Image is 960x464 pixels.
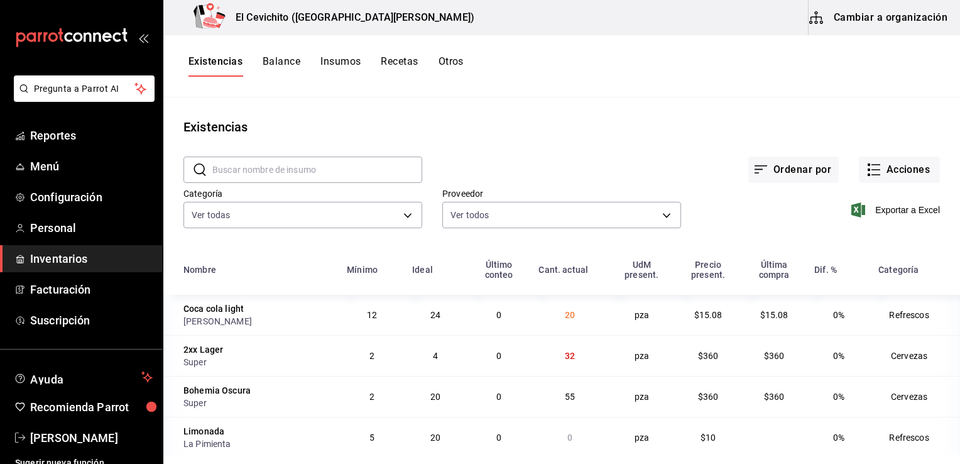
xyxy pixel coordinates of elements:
[183,343,223,356] div: 2xx Lager
[9,91,155,104] a: Pregunta a Parrot AI
[616,260,667,280] div: UdM present.
[192,209,230,221] span: Ver todas
[369,392,374,402] span: 2
[496,392,501,402] span: 0
[183,425,224,438] div: Limonada
[698,351,719,361] span: $360
[450,209,489,221] span: Ver todos
[263,55,300,77] button: Balance
[433,351,438,361] span: 4
[833,392,844,402] span: 0%
[183,356,332,368] div: Super
[30,281,153,298] span: Facturación
[183,118,248,136] div: Existencias
[439,55,464,77] button: Otros
[538,265,588,275] div: Cant. actual
[430,433,440,443] span: 20
[854,202,940,218] button: Exportar a Excel
[701,433,716,443] span: $10
[30,250,153,267] span: Inventarios
[565,392,575,402] span: 55
[608,417,675,458] td: pza
[34,82,135,96] span: Pregunta a Parrot AI
[871,376,960,417] td: Cervezas
[412,265,433,275] div: Ideal
[442,189,681,198] label: Proveedor
[565,351,575,361] span: 32
[698,392,719,402] span: $360
[30,219,153,236] span: Personal
[760,310,788,320] span: $15.08
[30,127,153,144] span: Reportes
[381,55,418,77] button: Recetas
[367,310,377,320] span: 12
[183,384,251,397] div: Bohemia Oscura
[369,351,374,361] span: 2
[320,55,361,77] button: Insumos
[226,10,474,25] h3: El Cevichito ([GEOGRAPHIC_DATA][PERSON_NAME])
[608,335,675,376] td: pza
[30,158,153,175] span: Menú
[188,55,464,77] div: navigation tabs
[183,315,332,328] div: [PERSON_NAME]
[496,351,501,361] span: 0
[474,260,524,280] div: Último conteo
[183,189,422,198] label: Categoría
[764,392,785,402] span: $360
[871,295,960,335] td: Refrescos
[833,310,844,320] span: 0%
[871,335,960,376] td: Cervezas
[183,302,244,315] div: Coca cola light
[30,189,153,206] span: Configuración
[430,392,440,402] span: 20
[30,429,153,446] span: [PERSON_NAME]
[138,33,148,43] button: open_drawer_menu
[682,260,734,280] div: Precio present.
[14,75,155,102] button: Pregunta a Parrot AI
[30,312,153,329] span: Suscripción
[183,265,216,275] div: Nombre
[188,55,243,77] button: Existencias
[608,295,675,335] td: pza
[748,157,839,183] button: Ordenar por
[369,433,374,443] span: 5
[496,433,501,443] span: 0
[496,310,501,320] span: 0
[430,310,440,320] span: 24
[608,376,675,417] td: pza
[859,157,940,183] button: Acciones
[183,397,332,409] div: Super
[567,433,572,443] span: 0
[833,433,844,443] span: 0%
[871,417,960,458] td: Refrescos
[347,265,378,275] div: Mínimo
[878,265,919,275] div: Categoría
[694,310,723,320] span: $15.08
[833,351,844,361] span: 0%
[183,438,332,450] div: La Pimienta
[764,351,785,361] span: $360
[814,265,837,275] div: Dif. %
[30,399,153,416] span: Recomienda Parrot
[565,310,575,320] span: 20
[749,260,799,280] div: Última compra
[212,157,422,182] input: Buscar nombre de insumo
[30,370,136,385] span: Ayuda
